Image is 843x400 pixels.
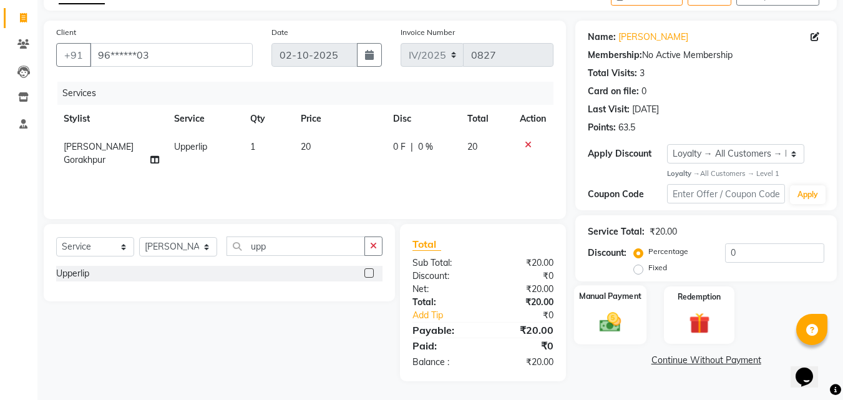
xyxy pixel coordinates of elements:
[483,296,563,309] div: ₹20.00
[483,256,563,270] div: ₹20.00
[678,291,721,303] label: Redemption
[588,188,666,201] div: Coupon Code
[403,296,483,309] div: Total:
[641,85,646,98] div: 0
[403,356,483,369] div: Balance :
[418,140,433,154] span: 0 %
[588,103,630,116] div: Last Visit:
[403,309,496,322] a: Add Tip
[588,67,637,80] div: Total Visits:
[56,43,91,67] button: +91
[578,354,834,367] a: Continue Without Payment
[64,141,134,165] span: [PERSON_NAME] Gorakhpur
[483,283,563,296] div: ₹20.00
[483,270,563,283] div: ₹0
[403,283,483,296] div: Net:
[618,121,635,134] div: 63.5
[667,184,785,203] input: Enter Offer / Coupon Code
[403,323,483,338] div: Payable:
[588,49,642,62] div: Membership:
[790,185,826,204] button: Apply
[512,105,553,133] th: Action
[588,31,616,44] div: Name:
[467,141,477,152] span: 20
[650,225,677,238] div: ₹20.00
[483,323,563,338] div: ₹20.00
[401,27,455,38] label: Invoice Number
[56,27,76,38] label: Client
[483,356,563,369] div: ₹20.00
[271,27,288,38] label: Date
[243,105,293,133] th: Qty
[483,338,563,353] div: ₹0
[57,82,563,105] div: Services
[648,262,667,273] label: Fixed
[588,225,645,238] div: Service Total:
[227,237,365,256] input: Search or Scan
[250,141,255,152] span: 1
[301,141,311,152] span: 20
[648,246,688,257] label: Percentage
[667,169,700,178] strong: Loyalty →
[683,310,716,336] img: _gift.svg
[293,105,386,133] th: Price
[588,121,616,134] div: Points:
[791,350,831,388] iframe: chat widget
[167,105,243,133] th: Service
[497,309,563,322] div: ₹0
[667,168,824,179] div: All Customers → Level 1
[618,31,688,44] a: [PERSON_NAME]
[403,270,483,283] div: Discount:
[588,49,824,62] div: No Active Membership
[588,246,626,260] div: Discount:
[90,43,253,67] input: Search by Name/Mobile/Email/Code
[632,103,659,116] div: [DATE]
[411,140,413,154] span: |
[393,140,406,154] span: 0 F
[588,147,666,160] div: Apply Discount
[56,267,89,280] div: Upperlip
[460,105,513,133] th: Total
[56,105,167,133] th: Stylist
[403,256,483,270] div: Sub Total:
[403,338,483,353] div: Paid:
[588,85,639,98] div: Card on file:
[412,238,441,251] span: Total
[386,105,460,133] th: Disc
[593,310,628,335] img: _cash.svg
[640,67,645,80] div: 3
[174,141,207,152] span: Upperlip
[579,291,641,303] label: Manual Payment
